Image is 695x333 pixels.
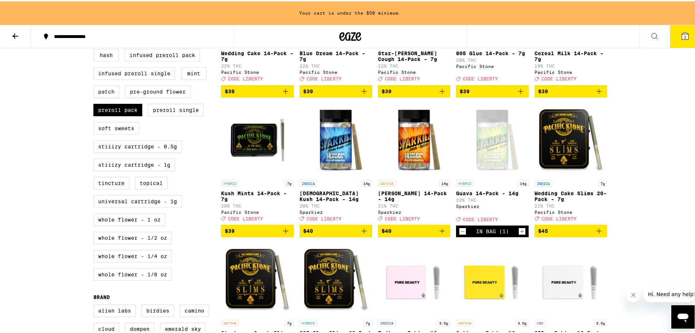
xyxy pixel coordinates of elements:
[439,179,450,185] p: 14g
[221,318,239,325] p: SATIVA
[93,249,172,261] label: Whole Flower - 1/4 oz
[456,242,529,315] img: Pure Beauty - Sativa - Babies 10 Pack - 3.5g
[93,175,129,188] label: Tincture
[303,87,313,93] span: $39
[93,267,172,279] label: Whole Flower - 1/8 oz
[93,66,175,78] label: Infused Preroll Single
[534,189,607,201] p: Wedding Cake Slims 20-Pack - 7g
[300,179,317,185] p: INDICA
[378,49,451,61] p: Star-[PERSON_NAME] Cough 14-Pack - 7g
[300,102,372,223] a: Open page for Hindu Kush 14-Pack - 14g from Sparkiez
[456,196,529,201] p: 22% THC
[594,318,607,325] p: 3.5g
[534,208,607,213] div: Pacific Stone
[518,179,529,185] p: 14g
[534,49,607,61] p: Cereal Milk 14-Pack - 7g
[180,303,209,315] label: Camino
[534,84,607,96] button: Add to bag
[93,293,110,299] legend: Brand
[534,68,607,73] div: Pacific Stone
[221,62,294,67] p: 22% THC
[93,121,139,133] label: Soft Sweets
[93,303,136,315] label: Alien Labs
[93,48,119,60] label: Hash
[456,189,529,195] p: Guava 14-Pack - 14g
[221,179,239,185] p: HYBRID
[534,179,552,185] p: INDICA
[382,87,391,93] span: $39
[541,215,576,220] span: CODE LIBERTY
[300,318,317,325] p: HYBRID
[518,226,526,234] button: Increment
[541,75,576,80] span: CODE LIBERTY
[378,223,451,236] button: Add to bag
[463,216,498,220] span: CODE LIBERTY
[534,223,607,236] button: Add to bag
[378,242,451,315] img: Pure Beauty - Indica - Babies 10 Pack - 3.5g
[221,84,294,96] button: Add to bag
[463,75,498,80] span: CODE LIBERTY
[93,230,172,243] label: Whole Flower - 1/2 oz
[221,208,294,213] div: Pacific Stone
[378,68,451,73] div: Pacific Stone
[221,202,294,207] p: 20% THC
[456,56,529,61] p: 20% THC
[456,84,529,96] button: Add to bag
[378,84,451,96] button: Add to bag
[598,179,607,185] p: 7g
[456,49,529,55] p: 805 Glue 14-Pack - 7g
[142,303,174,315] label: Birdies
[378,179,395,185] p: SATIVA
[456,63,529,67] div: Pacific Stone
[437,318,450,325] p: 3.5g
[385,215,420,220] span: CODE LIBERTY
[228,75,263,80] span: CODE LIBERTY
[225,227,235,232] span: $39
[626,286,641,301] iframe: Close message
[148,102,204,115] label: Preroll Single
[300,208,372,213] div: Sparkiez
[135,175,167,188] label: Topical
[534,202,607,207] p: 21% THC
[534,242,607,315] img: Pure Beauty - CBD - Babies 10 Pack - 3.5g
[93,194,182,206] label: Universal Cartridge - 1g
[300,189,372,201] p: [DEMOGRAPHIC_DATA] Kush 14-Pack - 14g
[221,242,294,315] img: Pacific Stone - Starberry Cough Slims 20-Pack - 7g
[378,102,451,175] img: Sparkiez - Jack 14-Pack - 14g
[93,102,142,115] label: Preroll Pack
[221,102,294,175] img: Pacific Stone - Kush Mints 14-Pack - 7g
[303,227,313,232] span: $40
[361,179,372,185] p: 14g
[671,304,695,327] iframe: Button to launch messaging window
[534,102,607,175] img: Pacific Stone - Wedding Cake Slims 20-Pack - 7g
[221,223,294,236] button: Add to bag
[125,84,190,97] label: Pre-ground Flower
[534,102,607,223] a: Open page for Wedding Cake Slims 20-Pack - 7g from Pacific Stone
[378,189,451,201] p: [PERSON_NAME] 14-Pack - 14g
[221,68,294,73] div: Pacific Stone
[93,212,165,224] label: Whole Flower - 1 oz
[476,227,509,233] div: In Bag (1)
[378,102,451,223] a: Open page for Jack 14-Pack - 14g from Sparkiez
[285,179,294,185] p: 7g
[221,102,294,223] a: Open page for Kush Mints 14-Pack - 7g from Pacific Stone
[221,49,294,61] p: Wedding Cake 14-Pack - 7g
[300,49,372,61] p: Blue Dream 14-Pack - 7g
[306,75,341,80] span: CODE LIBERTY
[306,215,341,220] span: CODE LIBERTY
[378,318,395,325] p: INDICA
[300,84,372,96] button: Add to bag
[181,66,206,78] label: Mint
[93,157,175,170] label: STIIIZY Cartridge - 1g
[300,242,372,315] img: Pacific Stone - 805 Glue Slims 20-Pack - 7g
[456,179,474,185] p: HYBRID
[644,285,695,301] iframe: Message from company
[228,215,263,220] span: CODE LIBERTY
[534,62,607,67] p: 19% THC
[363,318,372,325] p: 7g
[684,33,686,38] span: 1
[459,226,466,234] button: Decrement
[300,223,372,236] button: Add to bag
[382,227,391,232] span: $40
[300,62,372,67] p: 22% THC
